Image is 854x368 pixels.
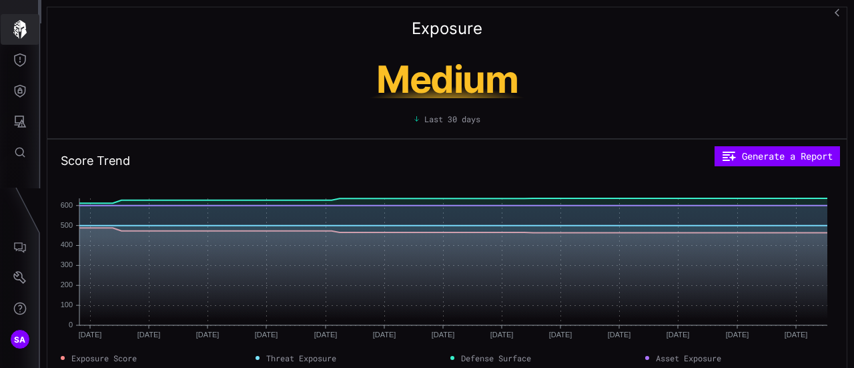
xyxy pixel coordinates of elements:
[14,333,26,347] span: SA
[61,281,73,289] text: 200
[715,146,840,166] button: Generate a Report
[61,260,73,268] text: 300
[373,331,396,339] text: [DATE]
[549,331,572,339] text: [DATE]
[69,321,73,329] text: 0
[266,352,336,364] span: Threat Exposure
[785,331,808,339] text: [DATE]
[608,331,631,339] text: [DATE]
[61,153,130,169] h2: Score Trend
[1,324,39,355] button: SA
[432,331,455,339] text: [DATE]
[61,201,73,209] text: 600
[255,331,278,339] text: [DATE]
[71,352,137,364] span: Exposure Score
[137,331,161,339] text: [DATE]
[412,21,482,37] h2: Exposure
[490,331,514,339] text: [DATE]
[61,221,73,229] text: 500
[79,331,102,339] text: [DATE]
[322,61,572,98] h1: Medium
[667,331,690,339] text: [DATE]
[461,352,531,364] span: Defense Surface
[196,331,220,339] text: [DATE]
[61,301,73,309] text: 100
[726,331,749,339] text: [DATE]
[424,113,480,125] span: Last 30 days
[314,331,338,339] text: [DATE]
[61,240,73,248] text: 400
[656,352,721,364] span: Asset Exposure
